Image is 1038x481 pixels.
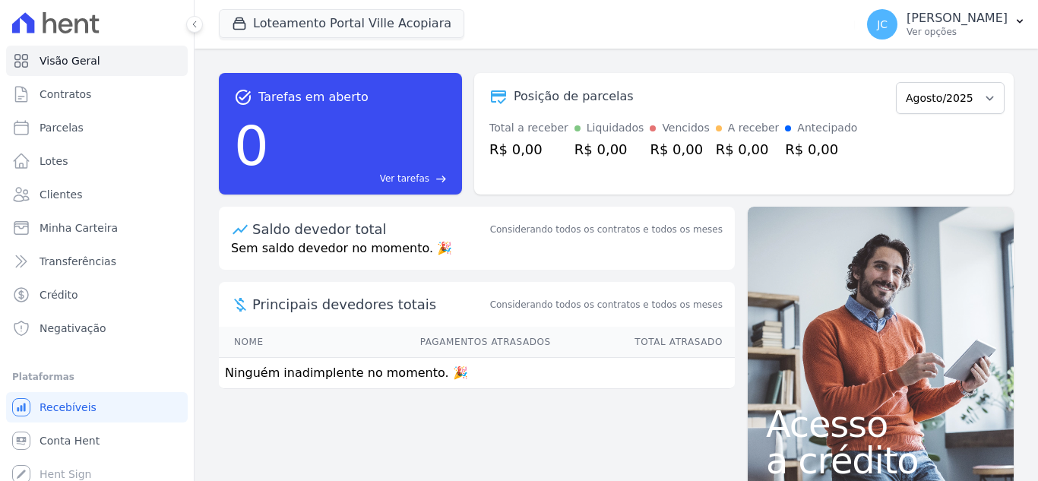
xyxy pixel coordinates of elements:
[40,254,116,269] span: Transferências
[907,26,1008,38] p: Ver opções
[6,79,188,109] a: Contratos
[877,19,888,30] span: JC
[6,213,188,243] a: Minha Carteira
[380,172,429,185] span: Ver tarefas
[12,368,182,386] div: Plataformas
[219,9,464,38] button: Loteamento Portal Ville Acopiara
[766,442,995,479] span: a crédito
[252,219,487,239] div: Saldo devedor total
[6,313,188,343] a: Negativação
[490,298,723,312] span: Considerando todos os contratos e todos os meses
[275,172,447,185] a: Ver tarefas east
[40,153,68,169] span: Lotes
[855,3,1038,46] button: JC [PERSON_NAME] Ver opções
[766,406,995,442] span: Acesso
[252,294,487,315] span: Principais devedores totais
[6,246,188,277] a: Transferências
[219,239,735,270] p: Sem saldo devedor no momento. 🎉
[785,139,857,160] div: R$ 0,00
[6,146,188,176] a: Lotes
[662,120,709,136] div: Vencidos
[40,321,106,336] span: Negativação
[587,120,644,136] div: Liquidados
[6,426,188,456] a: Conta Hent
[6,46,188,76] a: Visão Geral
[6,179,188,210] a: Clientes
[6,392,188,422] a: Recebíveis
[650,139,709,160] div: R$ 0,00
[490,223,723,236] div: Considerando todos os contratos e todos os meses
[716,139,780,160] div: R$ 0,00
[552,327,735,358] th: Total Atrasado
[40,87,91,102] span: Contratos
[311,327,551,358] th: Pagamentos Atrasados
[907,11,1008,26] p: [PERSON_NAME]
[234,106,269,185] div: 0
[258,88,369,106] span: Tarefas em aberto
[219,358,735,389] td: Ninguém inadimplente no momento. 🎉
[40,287,78,302] span: Crédito
[40,120,84,135] span: Parcelas
[728,120,780,136] div: A receber
[234,88,252,106] span: task_alt
[6,280,188,310] a: Crédito
[489,120,568,136] div: Total a receber
[6,112,188,143] a: Parcelas
[514,87,634,106] div: Posição de parcelas
[40,400,97,415] span: Recebíveis
[574,139,644,160] div: R$ 0,00
[40,187,82,202] span: Clientes
[219,327,311,358] th: Nome
[435,173,447,185] span: east
[797,120,857,136] div: Antecipado
[40,220,118,236] span: Minha Carteira
[40,53,100,68] span: Visão Geral
[489,139,568,160] div: R$ 0,00
[40,433,100,448] span: Conta Hent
